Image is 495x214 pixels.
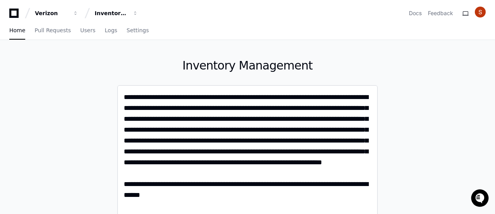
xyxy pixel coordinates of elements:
[35,28,71,33] span: Pull Requests
[428,9,453,17] button: Feedback
[77,82,94,87] span: Pylon
[32,6,81,20] button: Verizon
[26,66,98,72] div: We're available if you need us!
[80,28,95,33] span: Users
[35,9,68,17] div: Verizon
[8,58,22,72] img: 1736555170064-99ba0984-63c1-480f-8ee9-699278ef63ed
[105,28,117,33] span: Logs
[126,22,149,40] a: Settings
[55,81,94,87] a: Powered byPylon
[92,6,141,20] button: Inventory Management
[95,9,128,17] div: Inventory Management
[80,22,95,40] a: Users
[409,9,422,17] a: Docs
[8,31,141,43] div: Welcome
[126,28,149,33] span: Settings
[35,22,71,40] a: Pull Requests
[8,8,23,23] img: PlayerZero
[475,7,486,17] img: ACg8ocLg2_KGMaESmVdPJoxlc_7O_UeM10l1C5GIc0P9QNRQFTV7=s96-c
[132,60,141,70] button: Start new chat
[9,28,25,33] span: Home
[26,58,127,66] div: Start new chat
[105,22,117,40] a: Logs
[9,22,25,40] a: Home
[117,59,378,73] h1: Inventory Management
[470,188,491,209] iframe: Open customer support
